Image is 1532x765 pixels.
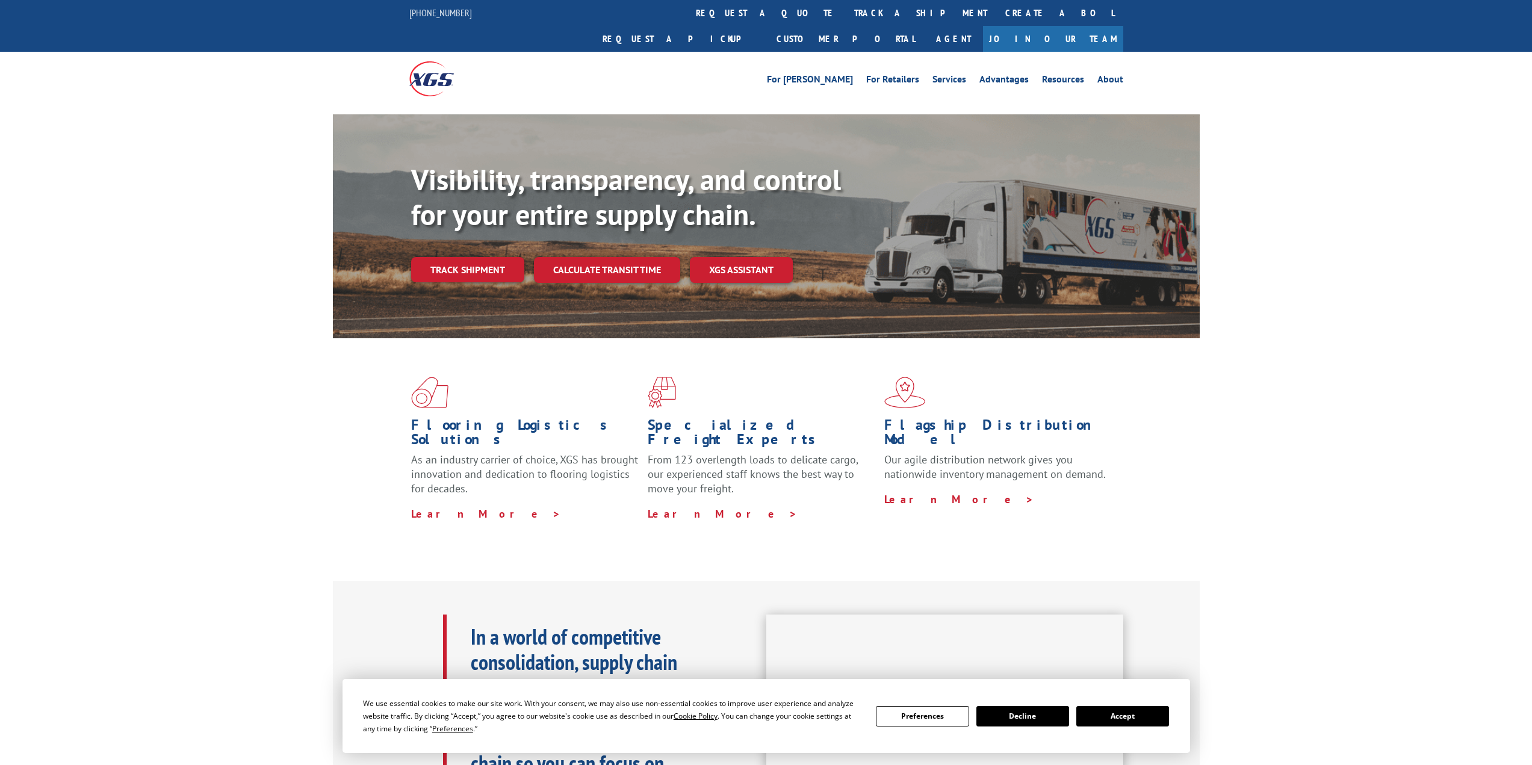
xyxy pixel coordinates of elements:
[979,75,1029,88] a: Advantages
[884,418,1112,453] h1: Flagship Distribution Model
[411,161,841,233] b: Visibility, transparency, and control for your entire supply chain.
[343,679,1190,753] div: Cookie Consent Prompt
[767,75,853,88] a: For [PERSON_NAME]
[1097,75,1123,88] a: About
[1076,706,1169,726] button: Accept
[363,697,861,735] div: We use essential cookies to make our site work. With your consent, we may also use non-essential ...
[411,418,639,453] h1: Flooring Logistics Solutions
[884,453,1106,481] span: Our agile distribution network gives you nationwide inventory management on demand.
[1042,75,1084,88] a: Resources
[648,418,875,453] h1: Specialized Freight Experts
[884,377,926,408] img: xgs-icon-flagship-distribution-model-red
[648,507,798,521] a: Learn More >
[884,492,1034,506] a: Learn More >
[411,507,561,521] a: Learn More >
[648,377,676,408] img: xgs-icon-focused-on-flooring-red
[594,26,768,52] a: Request a pickup
[411,257,524,282] a: Track shipment
[983,26,1123,52] a: Join Our Team
[648,453,875,506] p: From 123 overlength loads to delicate cargo, our experienced staff knows the best way to move you...
[674,711,718,721] span: Cookie Policy
[690,257,793,283] a: XGS ASSISTANT
[876,706,969,726] button: Preferences
[924,26,983,52] a: Agent
[411,453,638,495] span: As an industry carrier of choice, XGS has brought innovation and dedication to flooring logistics...
[932,75,966,88] a: Services
[432,723,473,734] span: Preferences
[768,26,924,52] a: Customer Portal
[976,706,1069,726] button: Decline
[411,377,448,408] img: xgs-icon-total-supply-chain-intelligence-red
[866,75,919,88] a: For Retailers
[409,7,472,19] a: [PHONE_NUMBER]
[534,257,680,283] a: Calculate transit time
